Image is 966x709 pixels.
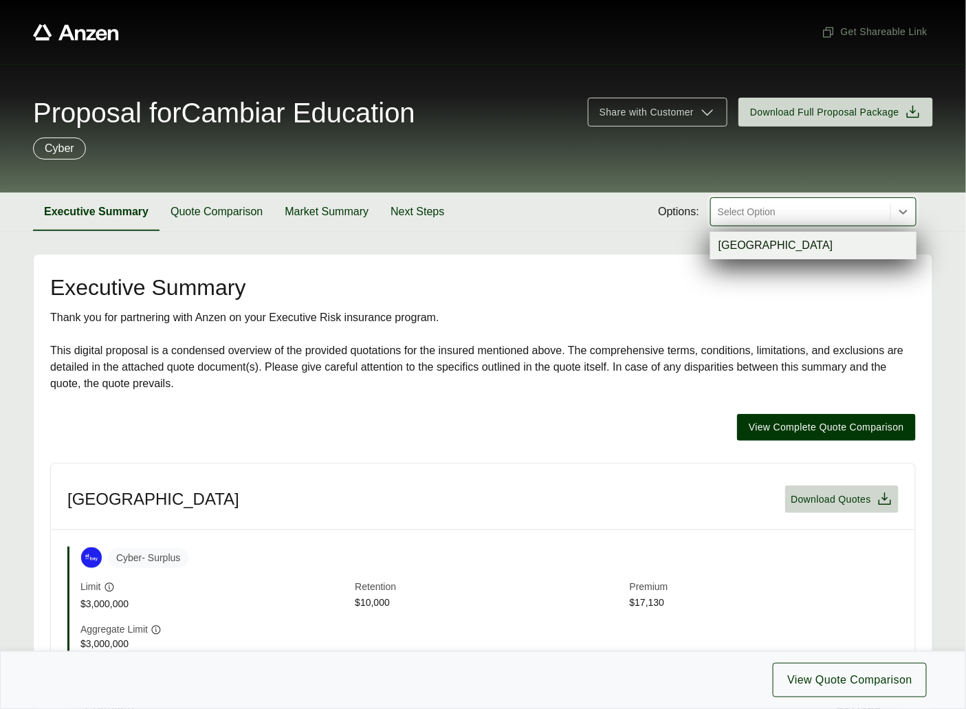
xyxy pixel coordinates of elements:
span: $17,130 [630,596,899,611]
h2: Executive Summary [50,276,916,298]
span: $3,000,000 [80,637,349,651]
button: Quote Comparison [160,193,274,231]
span: Cyber - Surplus [108,548,188,568]
div: Thank you for partnering with Anzen on your Executive Risk insurance program. This digital propos... [50,309,916,392]
button: Market Summary [274,193,380,231]
span: Get Shareable Link [822,25,927,39]
button: Share with Customer [588,98,727,127]
div: [GEOGRAPHIC_DATA] [710,232,916,259]
span: $3,000,000 [80,597,349,611]
span: Download Quotes [791,492,871,507]
span: Share with Customer [600,105,694,120]
span: View Complete Quote Comparison [749,420,904,435]
button: View Complete Quote Comparison [737,414,916,441]
span: Proposal for Cambiar Education [33,99,415,127]
button: View Quote Comparison [773,663,927,697]
p: Cyber [45,140,74,157]
span: Premium [630,580,899,596]
span: View Quote Comparison [787,672,912,688]
span: Download Full Proposal Package [750,105,899,120]
span: $10,000 [355,596,624,611]
button: Download Quotes [785,486,899,513]
span: Retention [355,580,624,596]
span: Limit [80,580,101,594]
a: Anzen website [33,24,119,41]
button: Next Steps [380,193,455,231]
button: Get Shareable Link [816,19,933,45]
span: Options: [658,204,699,220]
h3: [GEOGRAPHIC_DATA] [67,489,239,510]
span: Aggregate Limit [80,622,148,637]
button: Download Full Proposal Package [738,98,933,127]
button: Executive Summary [33,193,160,231]
img: At-Bay [81,547,102,568]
